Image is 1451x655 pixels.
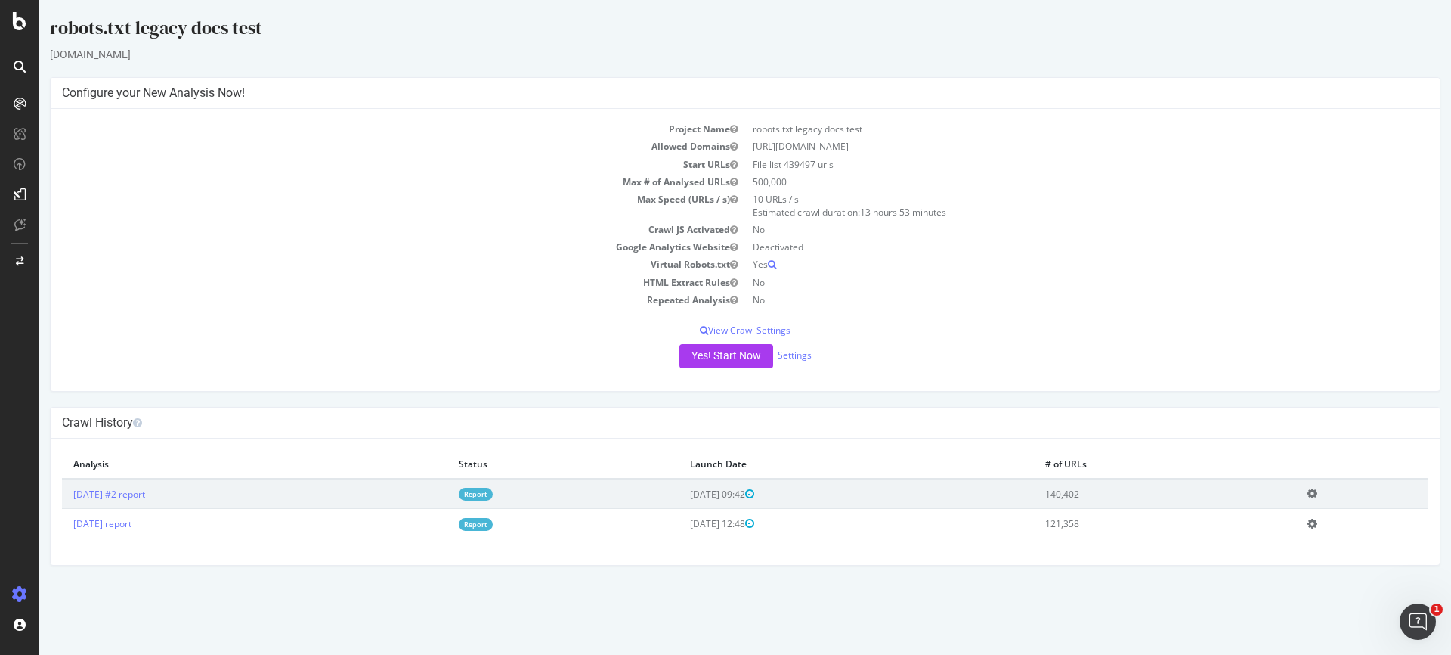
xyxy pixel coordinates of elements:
[706,191,1389,221] td: 10 URLs / s Estimated crawl duration:
[706,120,1389,138] td: robots.txt legacy docs test
[23,120,706,138] td: Project Name
[23,415,1389,430] h4: Crawl History
[995,450,1257,479] th: # of URLs
[738,349,772,362] a: Settings
[23,324,1389,337] p: View Crawl Settings
[706,238,1389,256] td: Deactivated
[23,138,706,155] td: Allowed Domains
[34,488,106,501] a: [DATE] #2 report
[23,191,706,221] td: Max Speed (URLs / s)
[639,450,994,479] th: Launch Date
[23,156,706,173] td: Start URLs
[651,517,715,530] span: [DATE] 12:48
[706,221,1389,238] td: No
[34,517,92,530] a: [DATE] report
[995,509,1257,539] td: 121,358
[1400,604,1436,640] iframe: Intercom live chat
[706,291,1389,309] td: No
[651,488,715,501] span: [DATE] 09:42
[23,256,706,273] td: Virtual Robots.txt
[23,274,706,291] td: HTML Extract Rules
[419,518,453,531] a: Report
[821,206,907,219] span: 13 hours 53 minutes
[706,256,1389,273] td: Yes
[706,156,1389,173] td: File list 439497 urls
[23,291,706,309] td: Repeated Analysis
[706,173,1389,191] td: 500,000
[640,344,734,368] button: Yes! Start Now
[419,488,453,501] a: Report
[23,221,706,238] td: Crawl JS Activated
[23,238,706,256] td: Google Analytics Website
[706,138,1389,155] td: [URL][DOMAIN_NAME]
[706,274,1389,291] td: No
[23,450,408,479] th: Analysis
[11,15,1401,47] div: robots.txt legacy docs test
[23,173,706,191] td: Max # of Analysed URLs
[995,479,1257,509] td: 140,402
[408,450,639,479] th: Status
[23,85,1389,101] h4: Configure your New Analysis Now!
[1431,604,1443,616] span: 1
[11,47,1401,62] div: [DOMAIN_NAME]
